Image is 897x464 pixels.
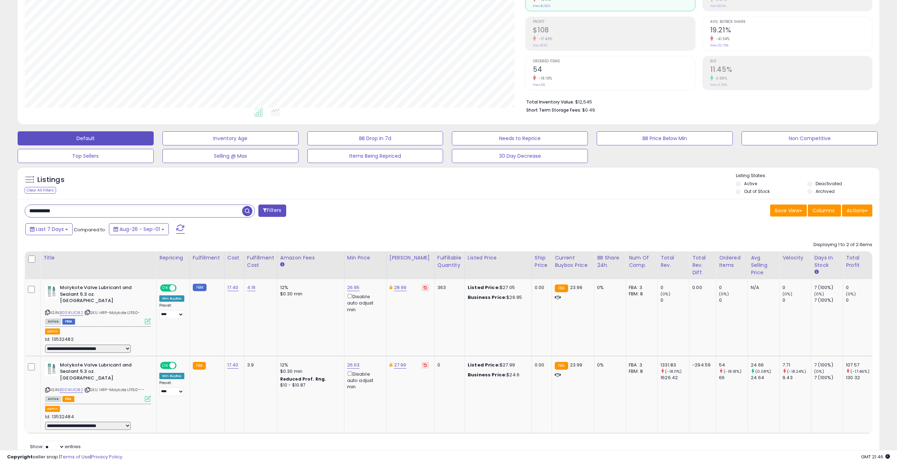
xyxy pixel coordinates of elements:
div: Listed Price [468,254,529,262]
div: seller snap | | [7,454,122,460]
button: Actions [842,205,872,217]
button: Selling @ Max [162,149,299,163]
span: Compared to: [74,226,106,233]
div: Total Rev. Diff. [692,254,713,276]
strong: Copyright [7,453,33,460]
a: B00IKUIO82 [60,387,83,393]
span: | SKU: HRP-Molykote L11150--- [84,387,145,393]
b: Business Price: [468,371,506,378]
div: 7 (100%) [814,284,843,291]
div: 0 [437,362,459,368]
span: OFF [176,285,187,291]
button: admin [45,406,60,412]
div: 9.43 [782,375,811,381]
div: Total Profit [846,254,872,269]
div: $0.30 min [280,368,339,375]
div: Disable auto adjust min [347,293,381,313]
span: ON [161,362,170,368]
a: B00IKUIO82 [60,310,83,316]
div: 3.9 [247,362,272,368]
button: Top Sellers [18,149,154,163]
small: FBA [555,284,568,292]
a: Terms of Use [60,453,90,460]
div: BB Share 24h. [597,254,623,269]
div: $10 - $10.87 [280,382,339,388]
a: 26.63 [347,362,360,369]
small: (0%) [846,291,856,297]
b: Short Term Storage Fees: [526,107,581,113]
div: 0% [597,362,620,368]
div: 0 [846,297,874,303]
button: Default [18,131,154,145]
div: Fulfillable Quantity [437,254,462,269]
button: Non Competitive [742,131,878,145]
b: Molykote Valve Lubricant and Sealant 5.3 oz. [GEOGRAPHIC_DATA] [60,284,146,306]
small: Prev: 32.75% [710,43,729,48]
div: 0.00 [692,284,711,291]
span: 23.99 [570,362,583,368]
span: | SKU: HRP-Molykote L11150- [84,310,140,315]
div: Fulfillment Cost [247,254,274,269]
div: FBM: 8 [629,368,652,375]
h5: Listings [37,175,64,185]
small: 0.88% [713,76,727,81]
small: (0%) [782,291,792,297]
div: 0.00 [535,362,546,368]
b: Reduced Prof. Rng. [280,376,326,382]
small: (0%) [661,291,670,297]
small: -18.18% [536,76,552,81]
small: (0%) [814,291,824,297]
a: Privacy Policy [91,453,122,460]
div: Win BuyBox [159,373,184,379]
span: All listings currently available for purchase on Amazon [45,319,61,325]
div: 54 [719,362,748,368]
span: OFF [176,362,187,368]
div: 0 [661,297,689,303]
img: 41ujV4kxzvL._SL40_.jpg [45,362,58,376]
span: Show: entries [30,443,81,450]
div: 0 [719,297,748,303]
div: 1331.83 [661,362,689,368]
div: Ship Price [535,254,549,269]
div: 7 (100%) [814,375,843,381]
div: 7.71 [782,362,811,368]
button: Items Being Repriced [307,149,443,163]
a: 27.99 [394,362,406,369]
span: FBM [62,319,75,325]
small: FBA [555,362,568,370]
div: Amazon Fees [280,254,341,262]
a: 4.16 [247,284,256,291]
span: ROI [710,59,872,63]
span: All listings currently available for purchase on Amazon [45,396,61,402]
div: Min Price [347,254,383,262]
div: Ordered Items [719,254,745,269]
div: Disable auto adjust min [347,370,381,390]
a: 17.40 [227,284,239,291]
div: Fulfillment [193,254,221,262]
div: 7 (100%) [814,362,843,368]
div: Total Rev. [661,254,686,269]
small: FBM [193,284,207,291]
span: Profit [533,20,695,24]
div: 24.64 [751,375,779,381]
label: Archived [816,188,835,194]
div: 0 [782,284,811,291]
div: 0 [661,284,689,291]
a: 26.95 [347,284,360,291]
div: 12% [280,362,339,368]
b: Listed Price: [468,362,500,368]
div: $26.95 [468,294,526,301]
div: Title [43,254,153,262]
span: ON [161,285,170,291]
div: Avg Selling Price [751,254,776,276]
span: $0.49 [582,107,595,113]
li: $12,545 [526,97,867,106]
div: Clear All Filters [25,187,56,194]
div: Cost [227,254,241,262]
div: 0 [846,284,874,291]
div: 363 [437,284,459,291]
div: Preset: [159,303,184,319]
div: 0 [719,284,748,291]
div: ASIN: [45,284,151,324]
span: Id: 13532484 [45,413,74,420]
